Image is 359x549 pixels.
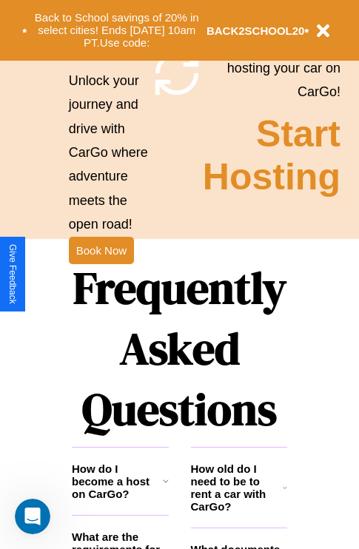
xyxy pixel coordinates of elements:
[15,499,50,534] iframe: Intercom live chat
[27,7,207,53] button: Back to School savings of 20% in select cities! Ends [DATE] 10am PT.Use code:
[7,244,18,304] div: Give Feedback
[69,69,151,237] p: Unlock your journey and drive with CarGo where adventure meets the open road!
[69,237,134,264] button: Book Now
[72,250,287,447] h1: Frequently Asked Questions
[203,112,340,198] h2: Start Hosting
[207,24,305,37] b: BACK2SCHOOL20
[72,462,163,500] h3: How do I become a host on CarGo?
[191,462,283,513] h3: How old do I need to be to rent a car with CarGo?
